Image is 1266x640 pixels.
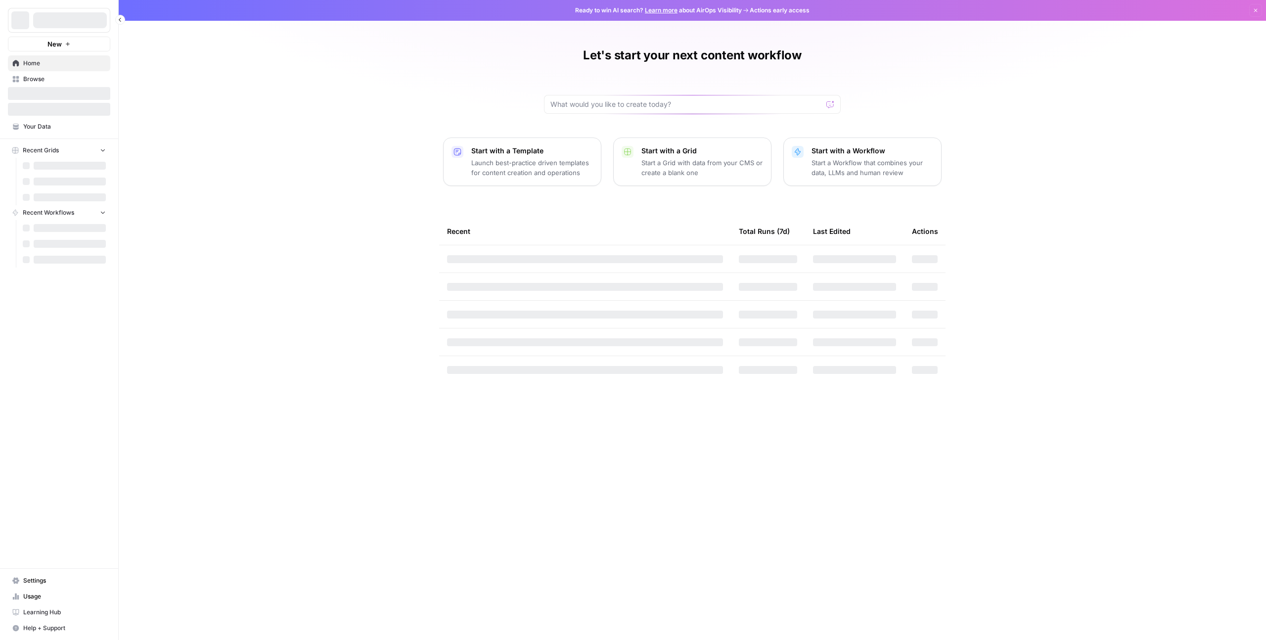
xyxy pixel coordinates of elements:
[812,146,933,156] p: Start with a Workflow
[8,71,110,87] a: Browse
[645,6,678,14] a: Learn more
[23,59,106,68] span: Home
[8,55,110,71] a: Home
[812,158,933,178] p: Start a Workflow that combines your data, LLMs and human review
[447,218,723,245] div: Recent
[23,208,74,217] span: Recent Workflows
[750,6,810,15] span: Actions early access
[8,589,110,604] a: Usage
[23,576,106,585] span: Settings
[8,37,110,51] button: New
[912,218,938,245] div: Actions
[23,75,106,84] span: Browse
[8,143,110,158] button: Recent Grids
[471,146,593,156] p: Start with a Template
[23,592,106,601] span: Usage
[613,137,771,186] button: Start with a GridStart a Grid with data from your CMS or create a blank one
[23,624,106,633] span: Help + Support
[23,146,59,155] span: Recent Grids
[739,218,790,245] div: Total Runs (7d)
[783,137,942,186] button: Start with a WorkflowStart a Workflow that combines your data, LLMs and human review
[8,573,110,589] a: Settings
[641,158,763,178] p: Start a Grid with data from your CMS or create a blank one
[550,99,822,109] input: What would you like to create today?
[23,122,106,131] span: Your Data
[575,6,742,15] span: Ready to win AI search? about AirOps Visibility
[641,146,763,156] p: Start with a Grid
[471,158,593,178] p: Launch best-practice driven templates for content creation and operations
[813,218,851,245] div: Last Edited
[23,608,106,617] span: Learning Hub
[583,47,802,63] h1: Let's start your next content workflow
[8,604,110,620] a: Learning Hub
[443,137,601,186] button: Start with a TemplateLaunch best-practice driven templates for content creation and operations
[8,119,110,135] a: Your Data
[47,39,62,49] span: New
[8,205,110,220] button: Recent Workflows
[8,620,110,636] button: Help + Support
